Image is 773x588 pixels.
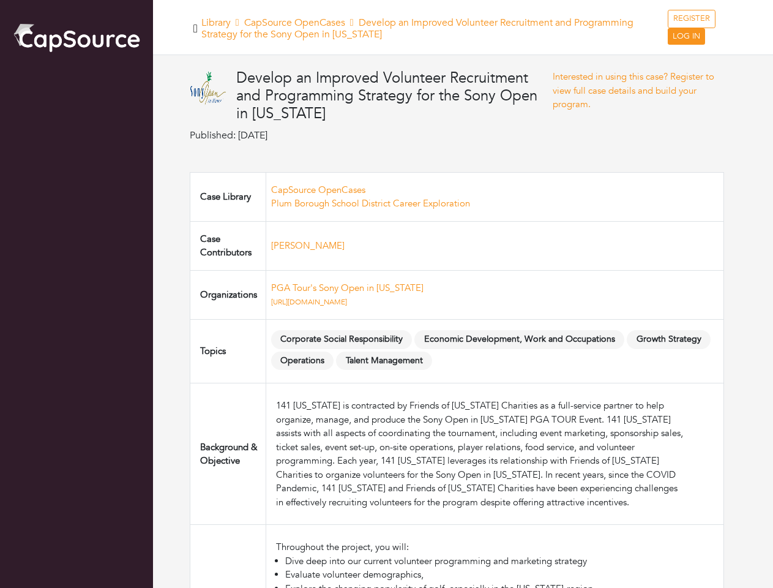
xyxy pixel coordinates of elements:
h5: Library Develop an Improved Volunteer Recruitment and Programming Strategy for the Sony Open in [... [201,17,668,40]
p: Published: [DATE] [190,128,553,143]
td: Organizations [190,270,266,319]
a: Plum Borough School District Career Exploration [271,197,470,209]
li: Dive deep into our current volunteer programming and marketing strategy [285,554,684,568]
a: REGISTER [668,10,715,28]
a: CapSource OpenCases [271,184,365,196]
span: Talent Management [336,352,432,371]
li: Evaluate volunteer demographics, [285,568,684,582]
div: Throughout the project, you will: [276,540,684,554]
td: Case Library [190,172,266,221]
a: LOG IN [668,28,705,45]
span: Economic Development, Work and Occupations [414,330,624,349]
td: Background & Objective [190,383,266,525]
div: 141 [US_STATE] is contracted by Friends of [US_STATE] Charities as a full-service partner to help... [276,399,684,509]
a: Interested in using this case? Register to view full case details and build your program. [553,70,714,110]
a: [PERSON_NAME] [271,239,345,252]
a: PGA Tour's Sony Open in [US_STATE] [271,282,424,294]
span: Growth Strategy [627,330,711,349]
a: [URL][DOMAIN_NAME] [271,297,347,307]
h4: Develop an Improved Volunteer Recruitment and Programming Strategy for the Sony Open in [US_STATE] [236,70,553,123]
td: Topics [190,319,266,383]
a: CapSource OpenCases [244,16,345,29]
img: cap_logo.png [12,21,141,53]
td: Case Contributors [190,221,266,270]
span: Operations [271,352,334,371]
img: Sony_Open_in_Hawaii.svg%20(1).png [190,70,226,107]
span: Corporate Social Responsibility [271,330,413,349]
